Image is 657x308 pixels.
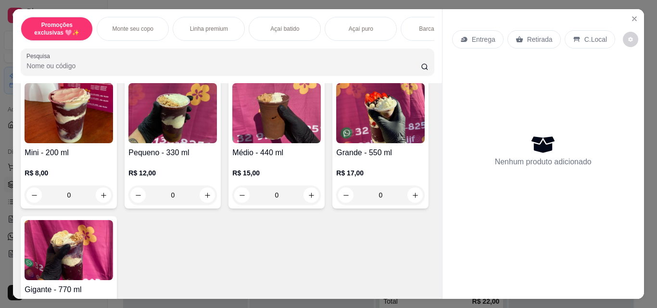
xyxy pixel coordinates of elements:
h4: Mini - 200 ml [25,147,113,159]
p: Entrega [472,35,495,44]
h4: Médio - 440 ml [232,147,321,159]
h4: Grande - 550 ml [336,147,425,159]
p: R$ 17,00 [336,168,425,178]
button: Close [627,11,642,26]
p: Promoções exclusivas 🩷✨ [29,21,85,37]
p: Monte seu copo [113,25,153,33]
h4: Gigante - 770 ml [25,284,113,296]
input: Pesquisa [26,61,421,71]
p: Retirada [527,35,553,44]
p: Barca de açaí [419,25,455,33]
img: product-image [232,83,321,143]
p: Açaí batido [270,25,299,33]
p: R$ 15,00 [232,168,321,178]
img: product-image [128,83,217,143]
p: C.Local [584,35,607,44]
label: Pesquisa [26,52,53,60]
h4: Pequeno - 330 ml [128,147,217,159]
p: R$ 12,00 [128,168,217,178]
img: product-image [25,83,113,143]
p: R$ 8,00 [25,168,113,178]
button: decrease-product-quantity [623,32,638,47]
img: product-image [25,220,113,280]
img: product-image [336,83,425,143]
p: Açaí puro [349,25,373,33]
p: Nenhum produto adicionado [495,156,592,168]
p: Linha premium [190,25,228,33]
